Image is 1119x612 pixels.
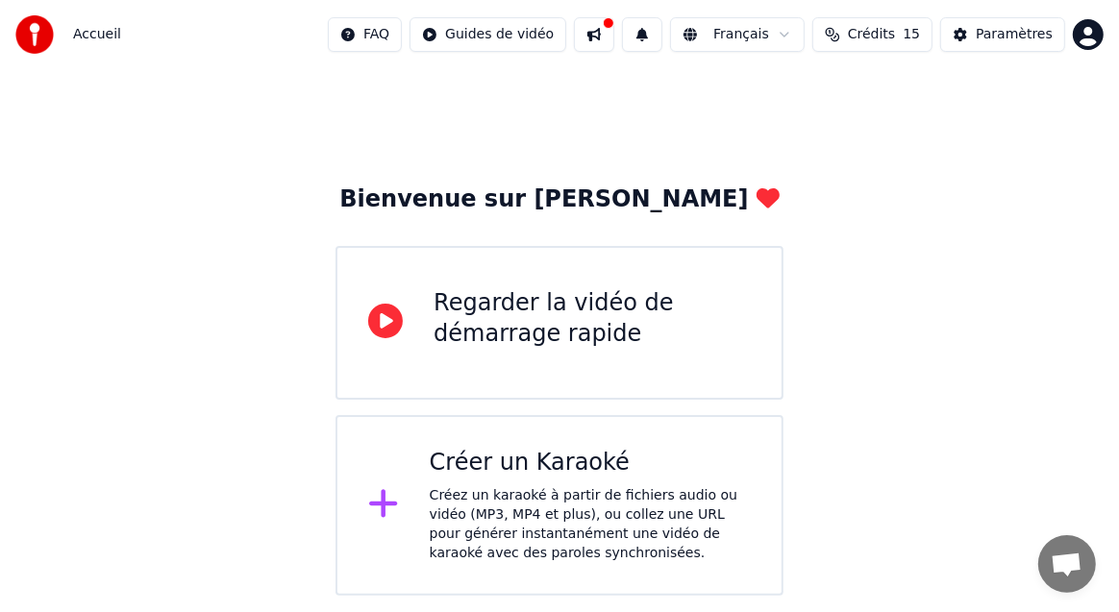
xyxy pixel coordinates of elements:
div: Regarder la vidéo de démarrage rapide [434,288,751,350]
span: 15 [903,25,920,44]
button: Guides de vidéo [410,17,566,52]
div: Créez un karaoké à partir de fichiers audio ou vidéo (MP3, MP4 et plus), ou collez une URL pour g... [430,486,751,563]
div: Bienvenue sur [PERSON_NAME] [339,184,779,215]
button: Crédits15 [812,17,932,52]
div: Paramètres [976,25,1053,44]
div: Créer un Karaoké [430,448,751,478]
a: Ouvrir le chat [1038,535,1096,593]
span: Accueil [73,25,121,44]
nav: breadcrumb [73,25,121,44]
button: FAQ [328,17,402,52]
button: Paramètres [940,17,1065,52]
img: youka [15,15,54,54]
span: Crédits [848,25,895,44]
